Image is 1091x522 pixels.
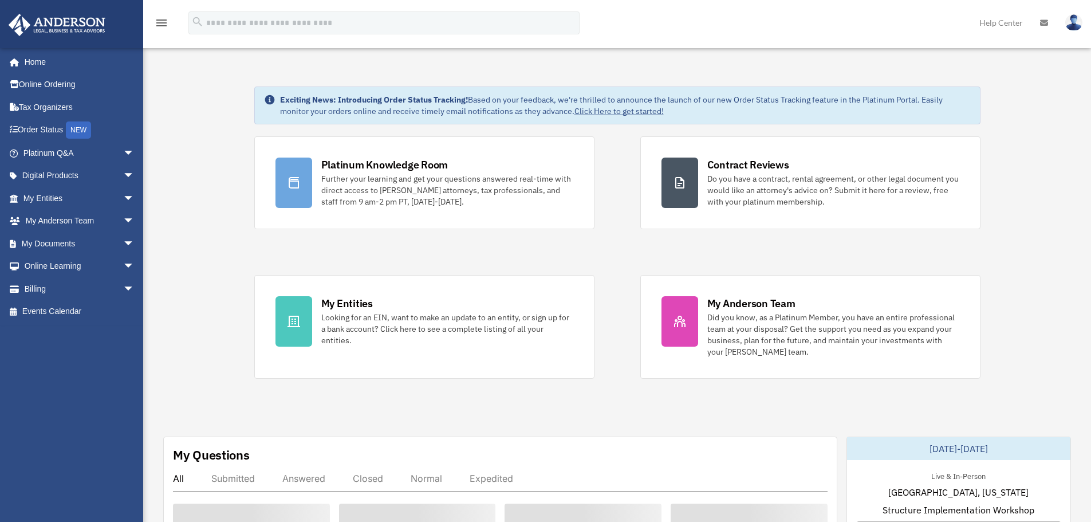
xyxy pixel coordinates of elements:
div: Answered [282,473,325,484]
img: Anderson Advisors Platinum Portal [5,14,109,36]
div: Contract Reviews [707,158,789,172]
div: Do you have a contract, rental agreement, or other legal document you would like an attorney's ad... [707,173,959,207]
div: NEW [66,121,91,139]
a: menu [155,20,168,30]
a: My Anderson Team Did you know, as a Platinum Member, you have an entire professional team at your... [640,275,980,379]
div: Based on your feedback, we're thrilled to announce the launch of our new Order Status Tracking fe... [280,94,971,117]
a: My Anderson Teamarrow_drop_down [8,210,152,233]
a: My Entities Looking for an EIN, want to make an update to an entity, or sign up for a bank accoun... [254,275,594,379]
a: Digital Productsarrow_drop_down [8,164,152,187]
div: Further your learning and get your questions answered real-time with direct access to [PERSON_NAM... [321,173,573,207]
div: My Entities [321,296,373,311]
a: Billingarrow_drop_down [8,277,152,300]
span: arrow_drop_down [123,210,146,233]
a: Home [8,50,146,73]
div: Normal [411,473,442,484]
div: Looking for an EIN, want to make an update to an entity, or sign up for a bank account? Click her... [321,312,573,346]
div: My Questions [173,446,250,464]
span: arrow_drop_down [123,277,146,301]
i: search [191,15,204,28]
a: My Documentsarrow_drop_down [8,232,152,255]
a: Events Calendar [8,300,152,323]
a: Click Here to get started! [574,106,664,116]
div: All [173,473,184,484]
span: arrow_drop_down [123,142,146,165]
a: Online Ordering [8,73,152,96]
a: Platinum Knowledge Room Further your learning and get your questions answered real-time with dire... [254,136,594,229]
a: Tax Organizers [8,96,152,119]
img: User Pic [1065,14,1082,31]
div: My Anderson Team [707,296,795,311]
a: Platinum Q&Aarrow_drop_down [8,142,152,164]
a: Order StatusNEW [8,119,152,142]
strong: Exciting News: Introducing Order Status Tracking! [280,95,468,105]
div: Submitted [211,473,255,484]
span: arrow_drop_down [123,187,146,210]
div: Expedited [470,473,513,484]
div: [DATE]-[DATE] [847,437,1070,460]
span: arrow_drop_down [123,164,146,188]
i: menu [155,16,168,30]
div: Platinum Knowledge Room [321,158,448,172]
div: Live & In-Person [922,469,995,481]
div: Closed [353,473,383,484]
span: Structure Implementation Workshop [883,503,1034,517]
div: Did you know, as a Platinum Member, you have an entire professional team at your disposal? Get th... [707,312,959,358]
span: [GEOGRAPHIC_DATA], [US_STATE] [888,485,1029,499]
a: Contract Reviews Do you have a contract, rental agreement, or other legal document you would like... [640,136,980,229]
span: arrow_drop_down [123,232,146,256]
a: Online Learningarrow_drop_down [8,255,152,278]
span: arrow_drop_down [123,255,146,278]
a: My Entitiesarrow_drop_down [8,187,152,210]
